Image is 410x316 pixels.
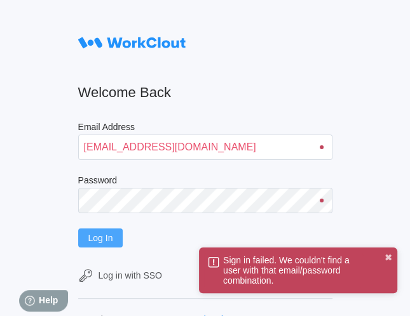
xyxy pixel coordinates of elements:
span: Log In [88,234,113,242]
button: close [385,253,392,263]
div: Sign in failed. We couldn't find a user with that email/password combination. [223,255,358,286]
h2: Welcome Back [78,84,332,102]
div: Log in with SSO [99,270,162,280]
label: Email Address [78,122,332,135]
button: Log In [78,228,123,247]
input: Enter your email [78,135,332,160]
label: Password [78,175,332,188]
a: Log in with SSO [78,268,332,283]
